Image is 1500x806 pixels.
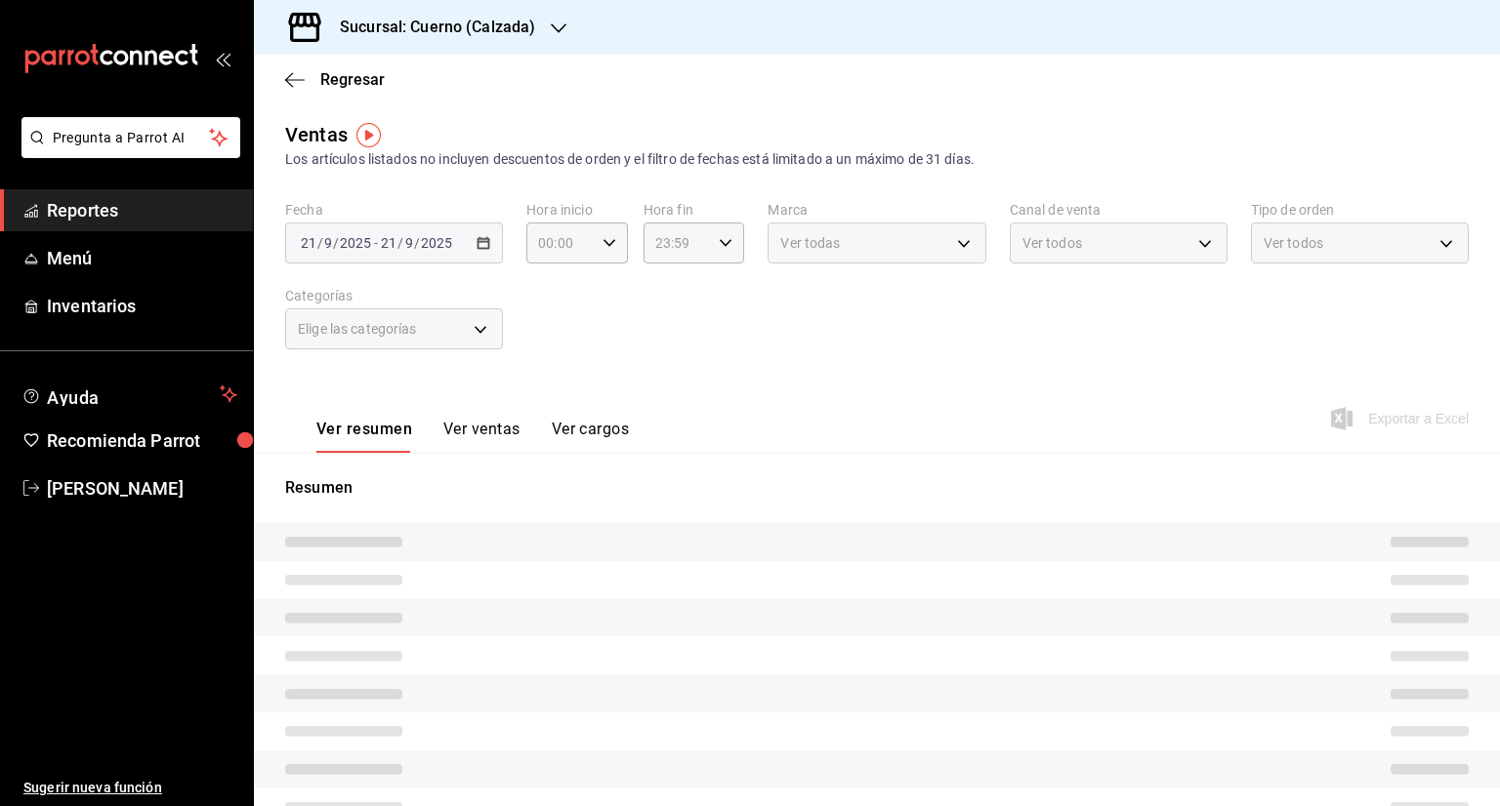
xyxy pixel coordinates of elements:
[404,235,414,251] input: --
[285,476,1469,500] p: Resumen
[380,235,397,251] input: --
[47,383,212,406] span: Ayuda
[397,235,403,251] span: /
[14,141,240,162] a: Pregunta a Parrot AI
[285,289,503,302] label: Categorías
[285,149,1469,170] div: Los artículos listados no incluyen descuentos de orden y el filtro de fechas está limitado a un m...
[23,778,237,798] span: Sugerir nueva función
[317,235,323,251] span: /
[285,70,385,89] button: Regresar
[339,235,372,251] input: ----
[298,319,417,339] span: Elige las categorías
[768,203,985,217] label: Marca
[316,420,629,453] div: navigation tabs
[285,120,348,149] div: Ventas
[1264,233,1323,253] span: Ver todos
[323,235,333,251] input: --
[374,235,378,251] span: -
[1010,203,1228,217] label: Canal de venta
[333,235,339,251] span: /
[47,197,237,223] span: Reportes
[552,420,630,453] button: Ver cargos
[1022,233,1082,253] span: Ver todos
[21,117,240,158] button: Pregunta a Parrot AI
[316,420,412,453] button: Ver resumen
[47,475,237,502] span: [PERSON_NAME]
[300,235,317,251] input: --
[420,235,453,251] input: ----
[53,128,210,148] span: Pregunta a Parrot AI
[47,293,237,319] span: Inventarios
[356,123,381,147] img: Tooltip marker
[324,16,535,39] h3: Sucursal: Cuerno (Calzada)
[47,245,237,271] span: Menú
[47,427,237,454] span: Recomienda Parrot
[644,203,745,217] label: Hora fin
[414,235,420,251] span: /
[320,70,385,89] span: Regresar
[215,51,230,66] button: open_drawer_menu
[1251,203,1469,217] label: Tipo de orden
[780,233,840,253] span: Ver todas
[285,203,503,217] label: Fecha
[526,203,628,217] label: Hora inicio
[443,420,521,453] button: Ver ventas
